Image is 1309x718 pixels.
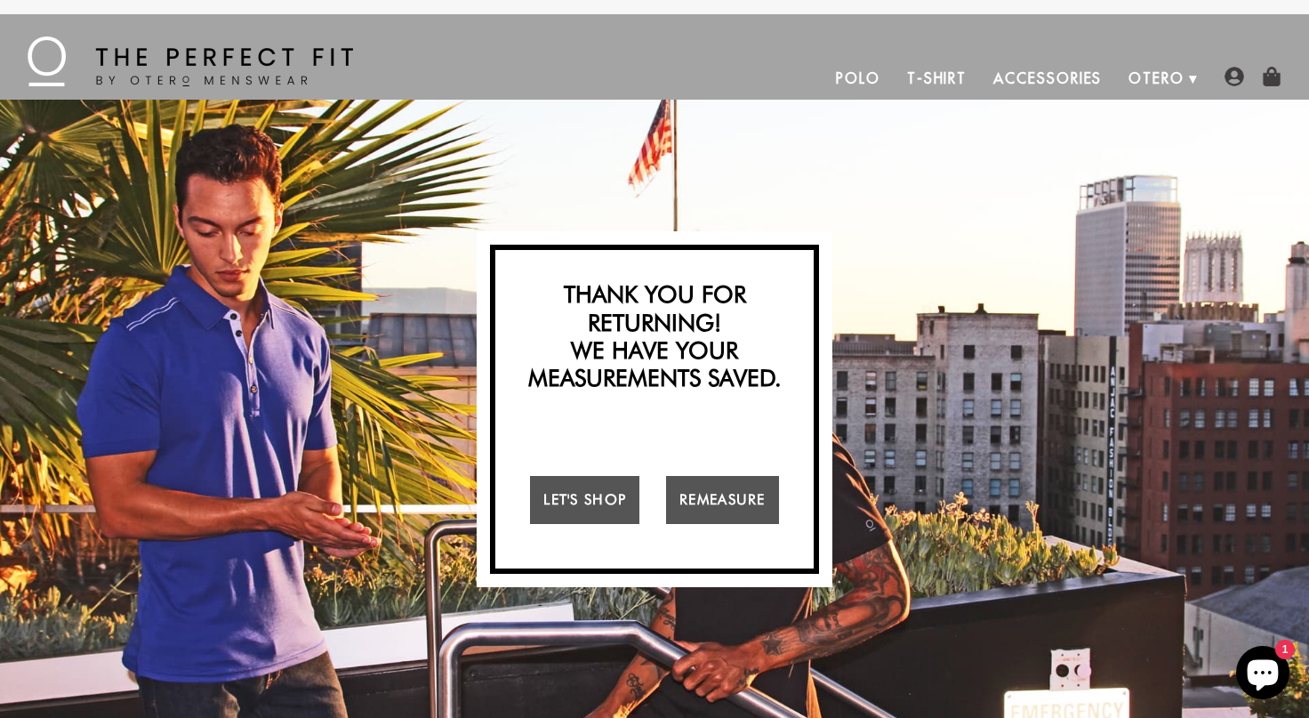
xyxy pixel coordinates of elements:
[894,57,980,100] a: T-Shirt
[1115,57,1198,100] a: Otero
[980,57,1115,100] a: Accessories
[1225,67,1244,86] img: user-account-icon.png
[530,476,639,524] a: Let's Shop
[1262,67,1281,86] img: shopping-bag-icon.png
[666,476,779,524] a: Remeasure
[823,57,894,100] a: Polo
[504,280,805,391] h2: Thank you for returning! We have your measurements saved.
[28,36,353,86] img: The Perfect Fit - by Otero Menswear - Logo
[1231,646,1295,704] inbox-online-store-chat: Shopify online store chat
